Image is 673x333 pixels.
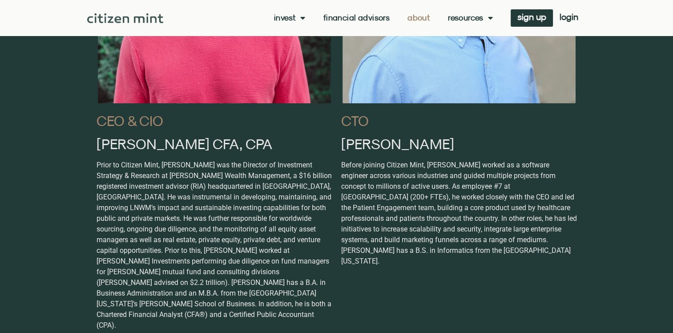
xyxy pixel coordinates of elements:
[274,13,306,22] a: Invest
[341,137,577,151] h2: [PERSON_NAME]
[97,114,332,128] h2: CEO & CIO
[97,160,332,331] p: Prior to Citizen Mint, [PERSON_NAME] was the Director of Investment Strategy & Research at [PERSO...
[274,13,493,22] nav: Menu
[448,13,493,22] a: Resources
[517,14,546,20] span: sign up
[341,161,577,265] span: Before joining Citizen Mint, [PERSON_NAME] worked as a software engineer across various industrie...
[341,114,577,128] h2: CTO
[511,9,553,27] a: sign up
[323,13,390,22] a: Financial Advisors
[97,137,332,151] h2: [PERSON_NAME] CFA, CPA
[553,9,585,27] a: login
[407,13,430,22] a: About
[560,14,578,20] span: login
[87,13,163,23] img: Citizen Mint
